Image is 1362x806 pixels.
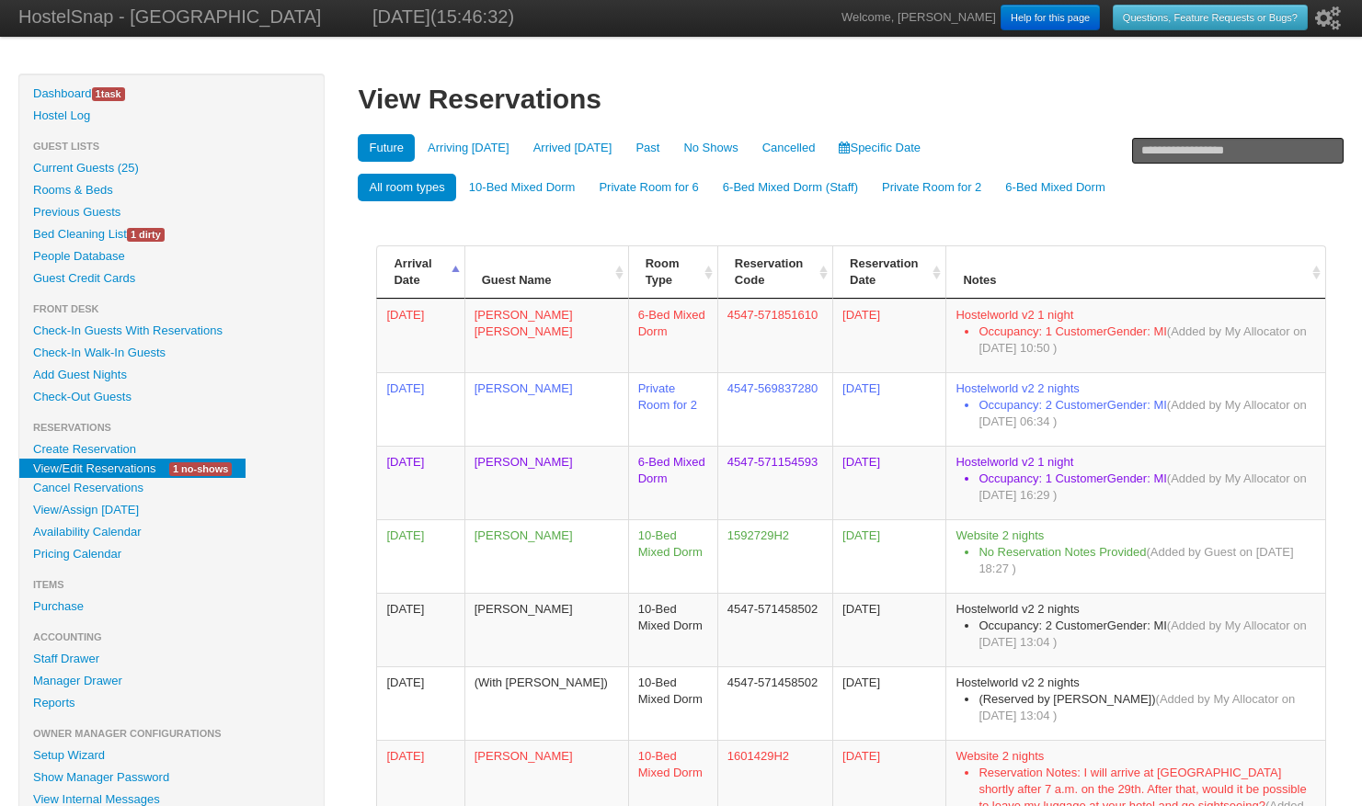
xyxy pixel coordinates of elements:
[19,477,324,499] a: Cancel Reservations
[96,88,101,99] span: 1
[979,324,1316,357] li: Occupancy: 1 CustomerGender: MI
[386,602,424,616] span: 0:00
[19,459,169,478] a: View/Edit Reservations
[19,766,324,789] a: Show Manager Password
[832,372,945,446] td: [DATE]
[417,134,521,162] a: Arriving [DATE]
[979,618,1316,651] li: Occupancy: 2 CustomerGender: MI
[828,134,932,162] a: Specific Date
[376,246,464,299] th: Arrival Date: activate to sort column descending
[464,299,628,372] td: [PERSON_NAME] [PERSON_NAME]
[19,135,324,157] li: Guest Lists
[19,670,324,692] a: Manager Drawer
[717,299,832,372] td: 4547-571851610
[127,228,165,242] span: 1 dirty
[19,342,324,364] a: Check-In Walk-In Guests
[464,372,628,446] td: [PERSON_NAME]
[751,134,827,162] a: Cancelled
[712,174,869,201] a: 6-Bed Mixed Dorm (Staff)
[19,245,324,267] a: People Database
[19,179,324,201] a: Rooms & Beds
[19,416,324,438] li: Reservations
[522,134,624,162] a: Arrived [DATE]
[464,446,628,519] td: [PERSON_NAME]
[945,246,1325,299] th: Notes: activate to sort column ascending
[458,174,587,201] a: 10-Bed Mixed Dorm
[717,519,832,593] td: 1592729H2
[945,519,1325,593] td: Website 2 nights
[588,174,709,201] a: Private Room for 6
[19,722,324,744] li: Owner Manager Configurations
[464,519,628,593] td: [PERSON_NAME]
[19,320,324,342] a: Check-In Guests With Reservations
[628,593,717,666] td: 10-Bed Mixed Dorm
[19,596,324,618] a: Purchase
[19,499,324,521] a: View/Assign [DATE]
[945,666,1325,740] td: Hostelworld v2 2 nights
[464,666,628,740] td: (With [PERSON_NAME])
[832,593,945,666] td: [DATE]
[19,223,324,245] a: Bed Cleaning List1 dirty
[1315,6,1341,30] i: Setup Wizard
[19,157,324,179] a: Current Guests (25)
[979,691,1316,724] li: (Reserved by [PERSON_NAME])
[464,246,628,299] th: Guest Name: activate to sort column ascending
[386,381,424,395] span: 0:00
[19,521,324,543] a: Availability Calendar
[628,446,717,519] td: 6-Bed Mixed Dorm
[19,744,324,766] a: Setup Wizard
[386,528,424,542] span: 11:00
[155,459,246,478] a: 1 no-shows
[386,675,424,689] span: 0:00
[430,6,514,27] span: (15:46:32)
[945,299,1325,372] td: Hostelworld v2 1 night
[358,83,1344,116] h1: View Reservations
[979,471,1316,504] li: Occupancy: 1 CustomerGender: MI
[717,666,832,740] td: 4547-571458502
[19,267,324,289] a: Guest Credit Cards
[945,593,1325,666] td: Hostelworld v2 2 nights
[169,462,232,476] span: 1 no-shows
[358,134,415,162] a: Future
[386,749,424,763] span: 8:00
[832,519,945,593] td: [DATE]
[672,134,749,162] a: No Shows
[945,446,1325,519] td: Hostelworld v2 1 night
[624,134,670,162] a: Past
[386,455,424,469] span: 0:00
[19,201,324,223] a: Previous Guests
[717,246,832,299] th: Reservation Code: activate to sort column ascending
[994,174,1116,201] a: 6-Bed Mixed Dorm
[19,105,324,127] a: Hostel Log
[386,308,424,322] span: 0:00
[628,299,717,372] td: 6-Bed Mixed Dorm
[19,648,324,670] a: Staff Drawer
[19,692,324,714] a: Reports
[358,174,455,201] a: All room types
[832,246,945,299] th: Reservation Date: activate to sort column ascending
[19,438,324,460] a: Create Reservation
[19,626,324,648] li: Accounting
[19,364,324,386] a: Add Guest Nights
[19,573,324,596] li: Items
[19,83,324,105] a: Dashboard1task
[628,246,717,299] th: Room Type: activate to sort column ascending
[832,666,945,740] td: [DATE]
[628,666,717,740] td: 10-Bed Mixed Dorm
[464,593,628,666] td: [PERSON_NAME]
[945,372,1325,446] td: Hostelworld v2 2 nights
[628,372,717,446] td: Private Room for 2
[717,372,832,446] td: 4547-569837280
[832,446,945,519] td: [DATE]
[979,397,1316,430] li: Occupancy: 2 CustomerGender: MI
[1001,5,1100,30] a: Help for this page
[717,593,832,666] td: 4547-571458502
[92,87,125,101] span: task
[19,386,324,408] a: Check-Out Guests
[628,519,717,593] td: 10-Bed Mixed Dorm
[1113,5,1308,30] a: Questions, Feature Requests or Bugs?
[717,446,832,519] td: 4547-571154593
[832,299,945,372] td: [DATE]
[979,544,1316,577] li: No Reservation Notes Provided
[871,174,992,201] a: Private Room for 2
